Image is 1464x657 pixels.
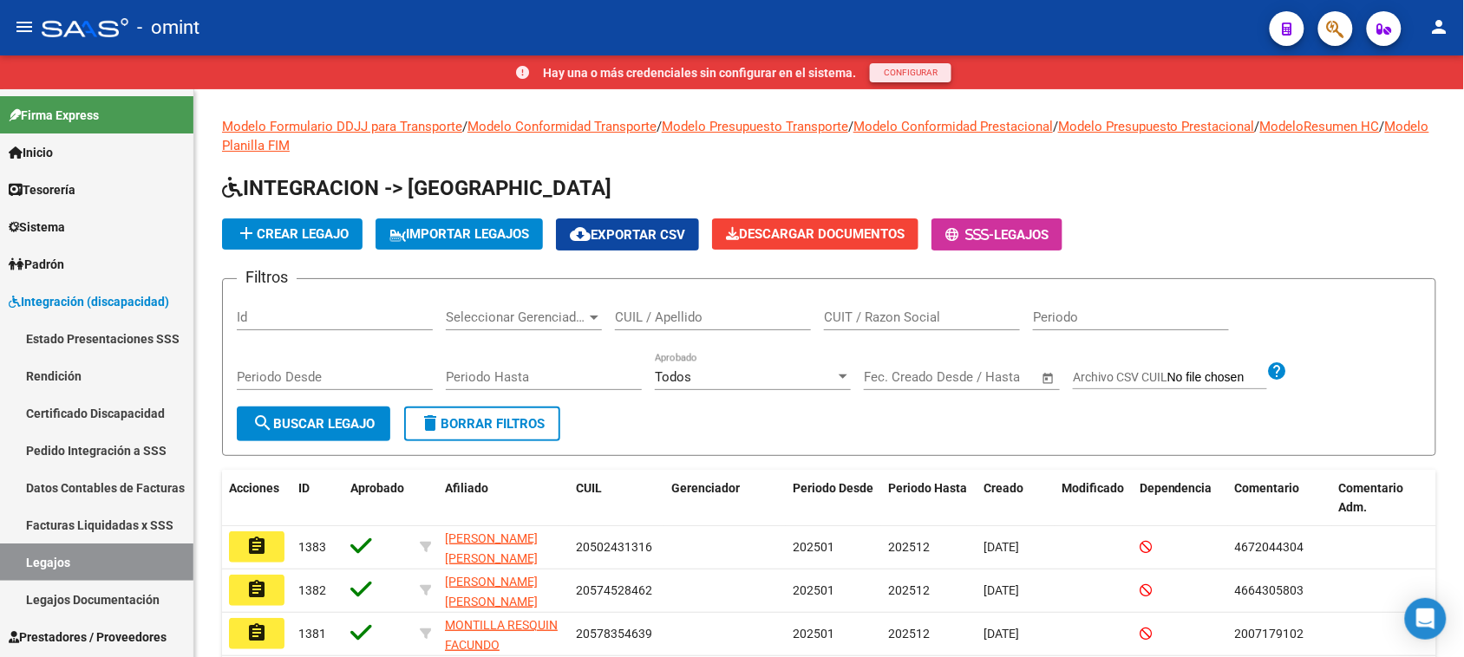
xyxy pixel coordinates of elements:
[376,218,543,250] button: IMPORTAR LEGAJOS
[445,481,488,495] span: Afiliado
[9,255,64,274] span: Padrón
[864,369,934,385] input: Fecha inicio
[786,470,881,527] datatable-header-cell: Periodo Desde
[994,227,1049,243] span: Legajos
[984,627,1019,641] span: [DATE]
[229,481,279,495] span: Acciones
[350,481,404,495] span: Aprobado
[1039,368,1059,388] button: Open calendar
[984,481,1023,495] span: Creado
[712,218,918,250] button: Descargar Documentos
[793,627,834,641] span: 202501
[9,218,65,237] span: Sistema
[888,481,967,495] span: Periodo Hasta
[222,176,611,200] span: INTEGRACION -> [GEOGRAPHIC_DATA]
[556,218,699,250] button: Exportar CSV
[570,227,685,243] span: Exportar CSV
[420,416,545,432] span: Borrar Filtros
[14,16,35,37] mat-icon: menu
[655,369,691,385] span: Todos
[291,470,343,527] datatable-header-cell: ID
[252,416,375,432] span: Buscar Legajo
[884,68,938,77] span: CONFIGURAR
[298,540,326,554] span: 1383
[404,407,560,441] button: Borrar Filtros
[1235,540,1304,554] span: 4672044304
[298,481,310,495] span: ID
[222,119,462,134] a: Modelo Formulario DDJJ para Transporte
[222,218,363,250] button: Crear Legajo
[1339,481,1404,515] span: Comentario Adm.
[446,309,586,325] span: Seleccionar Gerenciador
[888,583,930,597] span: 202512
[1167,370,1267,386] input: Archivo CSV CUIL
[664,470,786,527] datatable-header-cell: Gerenciador
[9,628,167,647] span: Prestadores / Proveedores
[576,540,652,554] span: 20502431316
[576,481,602,495] span: CUIL
[1140,481,1212,495] span: Dependencia
[793,583,834,597] span: 202501
[246,622,267,643] mat-icon: assignment
[1133,470,1228,527] datatable-header-cell: Dependencia
[662,119,848,134] a: Modelo Presupuesto Transporte
[569,470,664,527] datatable-header-cell: CUIL
[236,223,257,244] mat-icon: add
[445,531,538,565] span: [PERSON_NAME] [PERSON_NAME]
[1429,16,1450,37] mat-icon: person
[977,470,1055,527] datatable-header-cell: Creado
[467,119,657,134] a: Modelo Conformidad Transporte
[1235,627,1304,641] span: 2007179102
[237,265,297,289] h3: Filtros
[576,583,652,597] span: 20574528462
[1405,598,1447,640] div: Open Intercom Messenger
[671,481,740,495] span: Gerenciador
[246,536,267,556] mat-icon: assignment
[222,470,291,527] datatable-header-cell: Acciones
[1062,481,1124,495] span: Modificado
[298,627,326,641] span: 1381
[236,226,349,242] span: Crear Legajo
[870,63,951,82] button: CONFIGURAR
[445,618,558,652] span: MONTILLA RESQUIN FACUNDO
[9,292,169,311] span: Integración (discapacidad)
[9,180,75,199] span: Tesorería
[1058,119,1255,134] a: Modelo Presupuesto Prestacional
[1332,470,1436,527] datatable-header-cell: Comentario Adm.
[950,369,1034,385] input: Fecha fin
[9,143,53,162] span: Inicio
[1055,470,1133,527] datatable-header-cell: Modificado
[1228,470,1332,527] datatable-header-cell: Comentario
[543,63,856,82] p: Hay una o más credenciales sin configurar en el sistema.
[298,583,326,597] span: 1382
[246,579,267,600] mat-icon: assignment
[343,470,413,527] datatable-header-cell: Aprobado
[420,413,441,433] mat-icon: delete
[137,9,199,47] span: - omint
[984,540,1019,554] span: [DATE]
[445,575,538,608] span: [PERSON_NAME] [PERSON_NAME]
[1073,370,1167,384] span: Archivo CSV CUIL
[1260,119,1380,134] a: ModeloResumen HC
[570,224,591,244] mat-icon: cloud_download
[252,413,273,433] mat-icon: search
[793,540,834,554] span: 202501
[931,218,1062,250] button: -Legajos
[888,540,930,554] span: 202512
[793,481,873,495] span: Periodo Desde
[1235,481,1300,495] span: Comentario
[576,627,652,641] span: 20578354639
[881,470,977,527] datatable-header-cell: Periodo Hasta
[726,226,905,242] span: Descargar Documentos
[1235,583,1304,597] span: 4664305803
[945,227,994,243] span: -
[888,627,930,641] span: 202512
[438,470,569,527] datatable-header-cell: Afiliado
[389,226,529,242] span: IMPORTAR LEGAJOS
[237,407,390,441] button: Buscar Legajo
[1267,361,1288,381] mat-icon: help
[853,119,1053,134] a: Modelo Conformidad Prestacional
[984,583,1019,597] span: [DATE]
[9,106,99,125] span: Firma Express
